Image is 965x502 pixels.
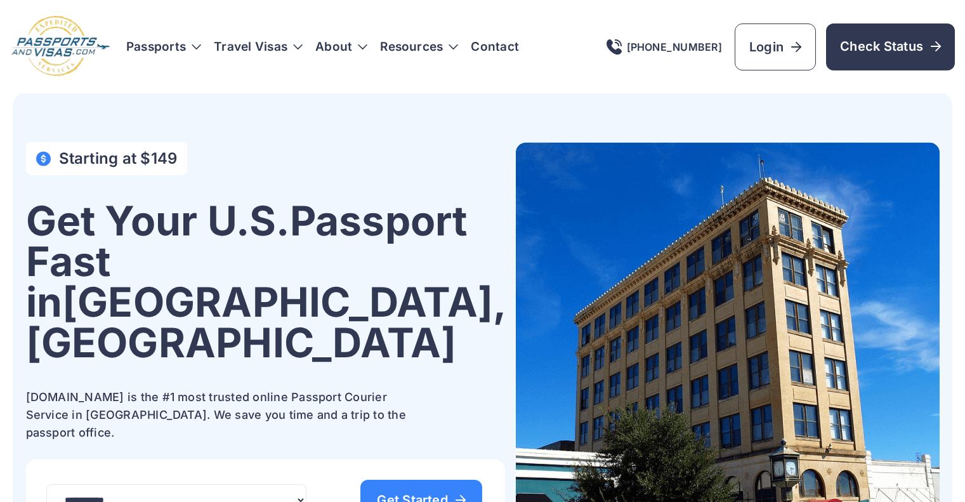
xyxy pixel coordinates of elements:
a: Contact [471,41,519,53]
span: Check Status [840,37,941,55]
h3: Travel Visas [214,41,303,53]
p: [DOMAIN_NAME] is the #1 most trusted online Passport Courier Service in [GEOGRAPHIC_DATA]. We sav... [26,388,419,442]
a: Login [735,23,816,70]
img: Logo [10,15,111,78]
span: Login [749,38,801,56]
a: Check Status [826,23,955,70]
a: [PHONE_NUMBER] [607,39,722,55]
h1: Get Your U.S. Passport Fast in [GEOGRAPHIC_DATA], [GEOGRAPHIC_DATA] [26,201,506,363]
h3: Passports [126,41,201,53]
a: About [315,41,352,53]
h3: Resources [380,41,458,53]
h4: Starting at $149 [59,150,178,168]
